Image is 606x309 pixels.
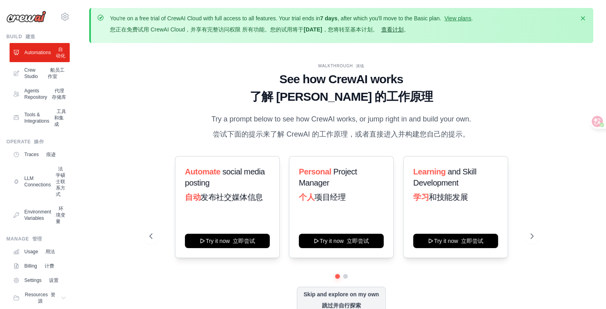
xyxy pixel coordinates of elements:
font: 管理 [32,236,42,242]
a: Tools & Integrations 工具和集成 [10,105,70,131]
div: Operate [6,139,70,145]
iframe: Chat Widget [566,271,606,309]
a: Usage 用法 [10,245,70,258]
a: 查看计划 [381,26,404,33]
p: Try a prompt below to see how CrewAI works, or jump right in and build your own. [208,113,475,143]
span: Automate [185,167,220,176]
span: Personal [299,167,331,176]
span: 和技能发展 [429,193,468,201]
font: 法学硕士联系方式 [56,166,65,197]
font: 立即尝试 [233,238,255,244]
a: LLM Connections 法学硕士联系方式 [10,162,70,201]
button: Try it now 立即尝试 [299,234,384,248]
div: WALKTHROUGH [149,63,533,69]
img: Logo [6,11,46,23]
button: Try it now 立即尝试 [413,234,498,248]
span: and Skill Development [413,167,476,187]
h1: See how CrewAI works [149,72,533,107]
span: Resources [24,291,56,304]
span: 项目经理 [314,193,345,201]
font: 用法 [45,249,55,254]
font: 船员工作室 [48,67,65,79]
a: Agents Repository 代理存储库 [10,84,70,104]
span: Learning [413,167,445,176]
font: 了解 [PERSON_NAME] 的工作原理 [250,90,433,103]
button: Resources 资源 [10,288,70,307]
a: Automations 自动化 [10,43,70,62]
font: 建造 [25,34,35,39]
font: 立即尝试 [347,238,369,244]
a: Billing 计费 [10,260,70,272]
a: Traces 痕迹 [10,148,70,161]
font: 尝试下面的提示来了解 CrewAI 的工作原理，或者直接进入并构建您自己的提示。 [213,130,470,138]
font: 环境变量 [56,206,65,224]
a: Settings 设置 [10,274,70,287]
font: 您正在免费试用 CrewAI Cloud，并享有完整访问权限 所有功能。您的试用将于 ，您将转至基本计划。 。 [110,26,409,33]
font: 痕迹 [46,152,56,157]
font: 自动化 [56,47,65,59]
p: You're on a free trial of CrewAI Cloud with full access to all features. Your trial ends in , aft... [110,14,473,37]
button: Try it now 立即尝试 [185,234,270,248]
font: 代理存储库 [52,88,66,100]
font: 设置 [49,278,59,283]
strong: 7 days [320,15,337,22]
a: Crew Studio 船员工作室 [10,64,70,83]
a: Environment Variables 环境变量 [10,202,70,228]
font: 跳过并自行探索 [322,302,361,309]
font: 操作 [34,139,44,145]
span: Project Manager [299,167,357,187]
font: 计费 [45,263,54,269]
font: 演练 [356,64,365,68]
span: 个人 [299,193,314,201]
span: 自动 [185,193,200,201]
span: 发布社交媒体信息 [200,193,263,201]
span: 学习 [413,193,429,201]
div: Manage [6,236,70,242]
strong: [DATE] [304,26,322,33]
div: Build [6,33,70,40]
font: 工具和集成 [54,109,67,127]
a: View plans [444,15,471,22]
span: social media posting [185,167,265,187]
font: 立即尝试 [461,238,483,244]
